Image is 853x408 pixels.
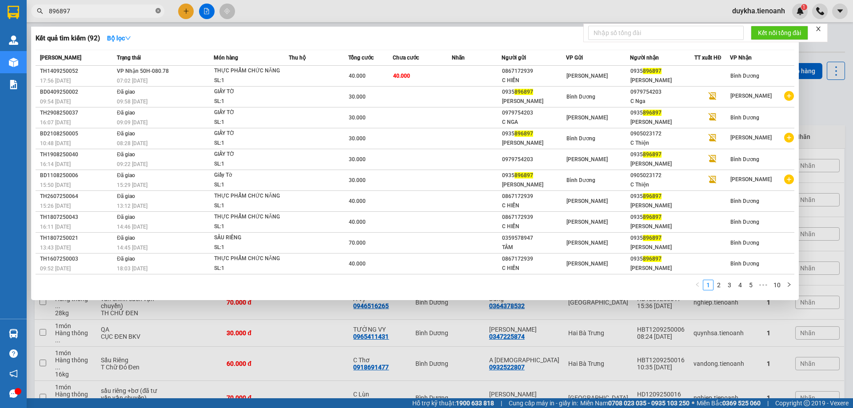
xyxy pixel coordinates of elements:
span: 17:56 [DATE] [40,78,71,84]
li: 10 [770,280,784,290]
div: GIẤY TỜ [214,87,281,97]
span: 896897 [514,131,533,137]
div: TH1607250003 [40,254,114,264]
div: TH1807250021 [40,234,114,243]
div: SL: 1 [214,159,281,169]
div: GIẤY TỜ [214,150,281,159]
div: [PERSON_NAME] [502,139,566,148]
div: BD0409250002 [40,87,114,97]
span: 30.000 [349,135,366,142]
span: Bình Dương [730,198,759,204]
li: 1 [703,280,713,290]
span: Thu hộ [289,55,306,61]
div: 0359578947 [502,234,566,243]
div: THỰC PHẨM CHỨC NĂNG [214,254,281,264]
span: notification [9,369,18,378]
strong: NHẬN HÀNG NHANH - GIAO TỐC HÀNH [35,15,123,20]
span: 09:09 [DATE] [117,119,147,126]
span: [PERSON_NAME] [730,93,772,99]
span: Bình Dương [730,240,759,246]
div: Giấy Tờ [214,170,281,180]
div: GIẤY TỜ [214,108,281,118]
div: 0935 [630,67,694,76]
span: Kết nối tổng đài [758,28,801,38]
div: [PERSON_NAME] [502,97,566,106]
span: plus-circle [784,91,794,101]
span: close-circle [155,8,161,13]
button: Bộ lọcdown [100,31,138,45]
span: close-circle [155,7,161,16]
span: 14:45 [DATE] [117,245,147,251]
span: [PERSON_NAME] [730,176,772,182]
span: 896897 [643,110,662,116]
div: C Thiện [630,139,694,148]
div: TH2908250037 [40,108,114,118]
span: 896897 [514,89,533,95]
div: 0905023172 [630,171,694,180]
span: VP Nhận: Hai Bà Trưng [68,33,113,37]
span: Bình Dương [730,156,759,162]
span: 15:26 [DATE] [40,203,71,209]
span: plus-circle [784,133,794,143]
div: 0935 [630,150,694,159]
span: VP Gửi: Bình Dương [4,33,44,37]
div: [PERSON_NAME] [630,159,694,169]
span: 30.000 [349,94,366,100]
span: 40.000 [349,198,366,204]
span: 30.000 [349,156,366,162]
div: 0867172939 [502,213,566,222]
div: C NGA [502,118,566,127]
span: VP Nhận 50H-080.78 [117,68,169,74]
span: [PERSON_NAME] [566,219,608,225]
span: 08:28 [DATE] [117,140,147,147]
div: [PERSON_NAME] [630,118,694,127]
div: SL: 1 [214,139,281,148]
span: [PERSON_NAME] [566,240,608,246]
span: CTY TNHH DLVT TIẾN OANH [33,5,124,13]
div: SL: 1 [214,201,281,211]
span: Người gửi [502,55,526,61]
span: Bình Dương [566,135,595,142]
span: ĐC: [STREET_ADDRESS] BMT [68,41,128,46]
div: C HIỀN [502,264,566,273]
div: [PERSON_NAME] [502,180,566,190]
input: Nhập số tổng đài [588,26,744,40]
span: Đã giao [117,89,135,95]
div: BD1108250006 [40,171,114,180]
span: 40.000 [349,261,366,267]
div: 0935 [502,87,566,97]
img: warehouse-icon [9,329,18,338]
span: 896897 [643,256,662,262]
span: [PERSON_NAME] [566,198,608,204]
span: Đã giao [117,214,135,220]
div: BD2108250005 [40,129,114,139]
span: Đã giao [117,193,135,199]
span: message [9,389,18,398]
div: 0979754203 [630,87,694,97]
span: Bình Dương [566,94,595,100]
span: Người nhận [630,55,659,61]
li: 5 [745,280,756,290]
div: TH2607250064 [40,192,114,201]
span: 09:52 [DATE] [40,265,71,272]
span: Đã giao [117,235,135,241]
span: Nhãn [452,55,465,61]
button: Kết nối tổng đài [751,26,808,40]
span: [PERSON_NAME] [566,261,608,267]
div: [PERSON_NAME] [630,76,694,85]
div: TH1807250043 [40,213,114,222]
span: ••• [756,280,770,290]
img: solution-icon [9,80,18,89]
div: [PERSON_NAME] [630,201,694,210]
div: THỰC PHẨM CHỨC NĂNG [214,212,281,222]
div: [PERSON_NAME] [630,243,694,252]
img: logo-vxr [8,6,19,19]
span: 896897 [643,193,662,199]
div: 0935 [502,171,566,180]
span: Đã giao [117,256,135,262]
span: Bình Dương [730,73,759,79]
span: [PERSON_NAME] [566,73,608,79]
span: [PERSON_NAME] [730,135,772,141]
span: Đã giao [117,172,135,178]
span: left [695,282,700,287]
